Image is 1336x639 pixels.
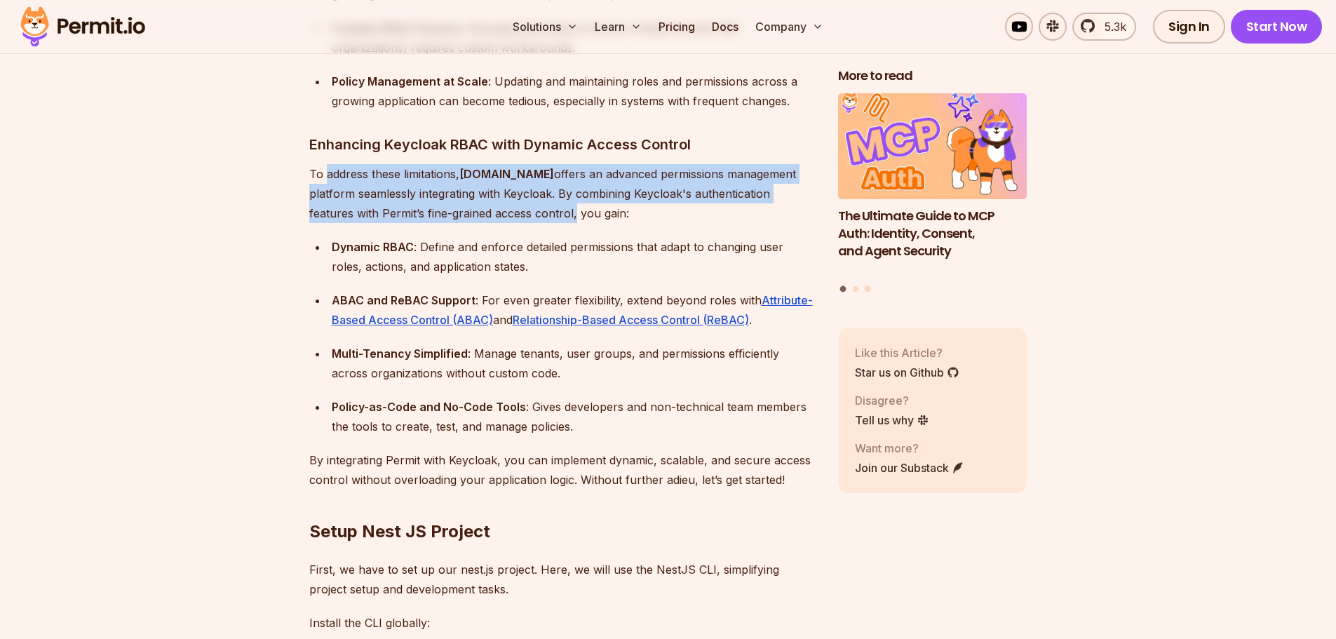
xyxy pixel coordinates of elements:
[653,13,701,41] a: Pricing
[309,464,816,543] h2: Setup Nest JS Project
[309,613,816,633] p: Install the CLI globally:
[14,3,151,51] img: Permit logo
[332,74,488,88] strong: Policy Management at Scale
[589,13,647,41] button: Learn
[332,344,816,383] div: : Manage tenants, user groups, and permissions efficiently across organizations without custom code.
[855,459,964,476] a: Join our Substack
[1072,13,1136,41] a: 5.3k
[309,164,816,223] p: To address these limitations, offers an advanced permissions management platform seamlessly integ...
[855,364,959,381] a: Star us on Github
[332,293,813,327] a: Attribute-Based Access Control (ABAC)
[1096,18,1126,35] span: 5.3k
[332,240,414,254] strong: Dynamic RBAC
[332,290,816,330] div: : For even greater flexibility, extend beyond roles with and .
[838,93,1027,278] li: 1 of 3
[855,344,959,361] p: Like this Article?
[332,72,816,111] div: : Updating and maintaining roles and permissions across a growing application can become tedious,...
[855,440,964,457] p: Want more?
[865,286,870,292] button: Go to slide 3
[332,293,475,307] strong: ABAC and ReBAC Support
[309,450,816,490] p: By integrating Permit with Keycloak, you can implement dynamic, scalable, and secure access contr...
[840,286,846,292] button: Go to slide 1
[838,93,1027,278] a: The Ultimate Guide to MCP Auth: Identity, Consent, and Agent SecurityThe Ultimate Guide to MCP Au...
[750,13,829,41] button: Company
[309,133,816,156] h3: Enhancing Keycloak RBAC with Dynamic Access Control
[332,400,526,414] strong: Policy-as-Code and No-Code Tools
[507,13,583,41] button: Solutions
[309,560,816,599] p: First, we have to set up our nest.js project. Here, we will use the NestJS CLI, simplifying proje...
[1231,10,1323,43] a: Start Now
[838,208,1027,260] h3: The Ultimate Guide to MCP Auth: Identity, Consent, and Agent Security
[855,412,929,429] a: Tell us why
[332,237,816,276] div: : Define and enforce detailed permissions that adapt to changing user roles, actions, and applica...
[855,392,929,409] p: Disagree?
[838,93,1027,295] div: Posts
[1153,10,1225,43] a: Sign In
[838,67,1027,85] h2: More to read
[332,347,468,361] strong: Multi-Tenancy Simplified
[853,286,858,292] button: Go to slide 2
[459,167,554,181] strong: [DOMAIN_NAME]
[332,397,816,436] div: : Gives developers and non-technical team members the tools to create, test, and manage policies.
[513,313,749,327] a: Relationship-Based Access Control (ReBAC)
[706,13,744,41] a: Docs
[838,93,1027,200] img: The Ultimate Guide to MCP Auth: Identity, Consent, and Agent Security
